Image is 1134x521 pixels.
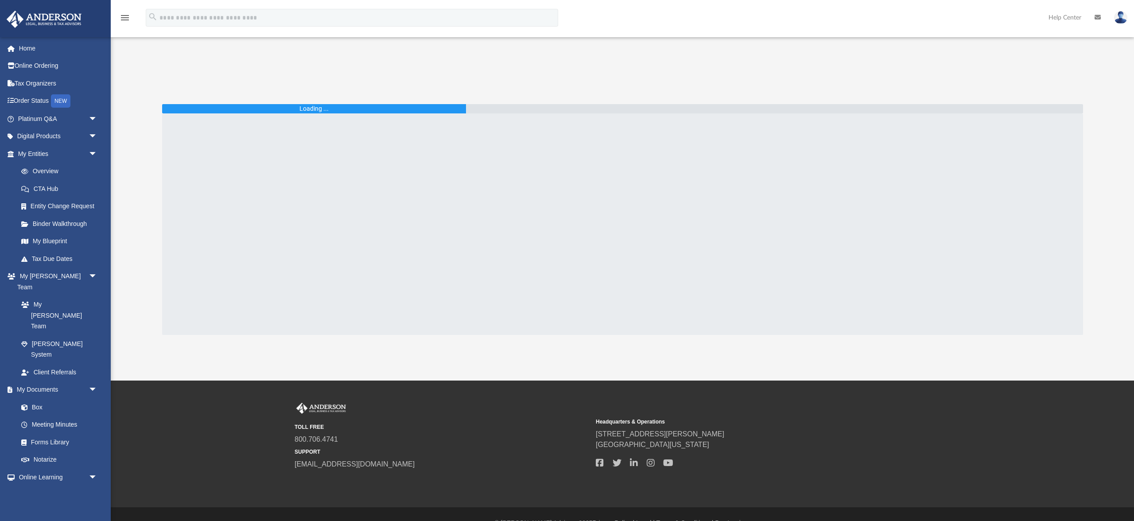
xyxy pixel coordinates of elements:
[6,145,111,163] a: My Entitiesarrow_drop_down
[295,435,338,443] a: 800.706.4741
[89,145,106,163] span: arrow_drop_down
[89,468,106,486] span: arrow_drop_down
[596,430,724,438] a: [STREET_ADDRESS][PERSON_NAME]
[6,57,111,75] a: Online Ordering
[6,74,111,92] a: Tax Organizers
[12,180,111,198] a: CTA Hub
[596,441,709,448] a: [GEOGRAPHIC_DATA][US_STATE]
[12,335,106,363] a: [PERSON_NAME] System
[6,381,106,399] a: My Documentsarrow_drop_down
[12,416,106,434] a: Meeting Minutes
[299,104,329,113] div: Loading ...
[6,92,111,110] a: Order StatusNEW
[89,110,106,128] span: arrow_drop_down
[6,468,106,486] a: Online Learningarrow_drop_down
[295,423,590,431] small: TOLL FREE
[12,363,106,381] a: Client Referrals
[6,39,111,57] a: Home
[12,451,106,469] a: Notarize
[12,296,102,335] a: My [PERSON_NAME] Team
[295,448,590,456] small: SUPPORT
[4,11,84,28] img: Anderson Advisors Platinum Portal
[12,215,111,233] a: Binder Walkthrough
[89,268,106,286] span: arrow_drop_down
[120,17,130,23] a: menu
[12,163,111,180] a: Overview
[596,418,891,426] small: Headquarters & Operations
[12,250,111,268] a: Tax Due Dates
[6,110,111,128] a: Platinum Q&Aarrow_drop_down
[1114,11,1127,24] img: User Pic
[295,403,348,414] img: Anderson Advisors Platinum Portal
[89,128,106,146] span: arrow_drop_down
[12,398,102,416] a: Box
[51,94,70,108] div: NEW
[148,12,158,22] i: search
[295,460,415,468] a: [EMAIL_ADDRESS][DOMAIN_NAME]
[12,198,111,215] a: Entity Change Request
[12,486,106,504] a: Courses
[6,128,111,145] a: Digital Productsarrow_drop_down
[12,433,102,451] a: Forms Library
[89,381,106,399] span: arrow_drop_down
[6,268,106,296] a: My [PERSON_NAME] Teamarrow_drop_down
[12,233,106,250] a: My Blueprint
[120,12,130,23] i: menu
